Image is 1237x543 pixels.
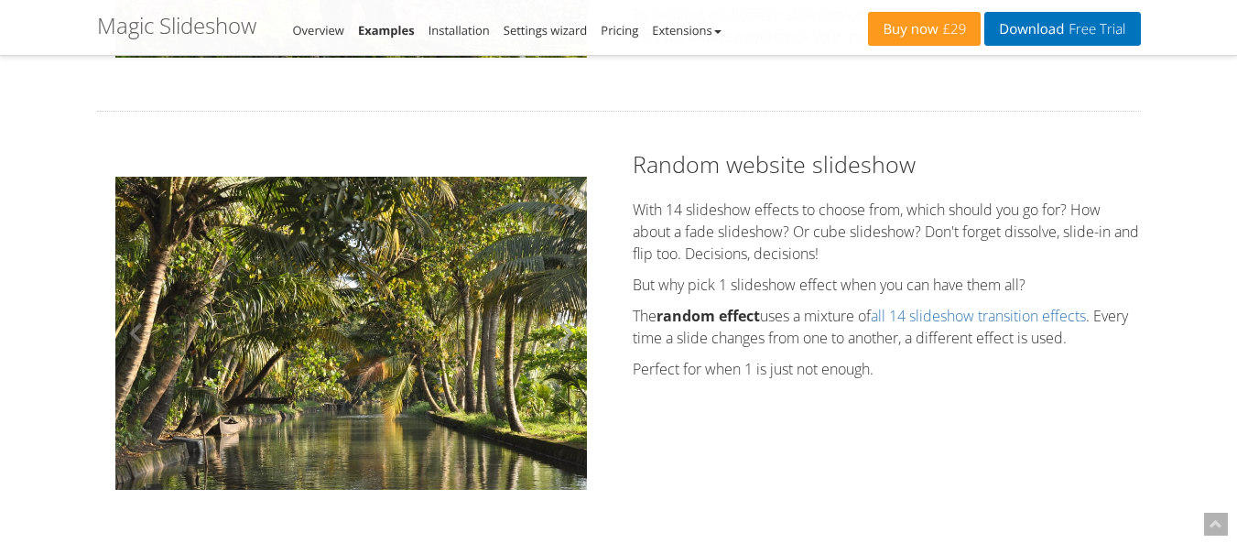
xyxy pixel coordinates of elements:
[633,199,1141,265] p: With 14 slideshow effects to choose from, which should you go for? How about a fade slideshow? Or...
[601,22,638,38] a: Pricing
[871,306,1086,326] a: all 14 slideshow transition effects
[652,22,721,38] a: Extensions
[939,22,967,37] span: £29
[358,22,415,38] a: Examples
[984,12,1140,46] a: DownloadFree Trial
[868,12,981,46] a: Buy now£29
[633,358,1141,380] p: Perfect for when 1 is just not enough.
[633,305,1141,349] p: The uses a mixture of . Every time a slide changes from one to another, a different effect is used.
[115,177,587,490] img: Random website slideshow example
[1064,22,1125,37] span: Free Trial
[633,274,1141,296] p: But why pick 1 slideshow effect when you can have them all?
[633,148,1141,180] h2: Random website slideshow
[293,22,344,38] a: Overview
[656,306,760,326] strong: random effect
[97,14,256,38] h1: Magic Slideshow
[429,22,490,38] a: Installation
[504,22,588,38] a: Settings wizard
